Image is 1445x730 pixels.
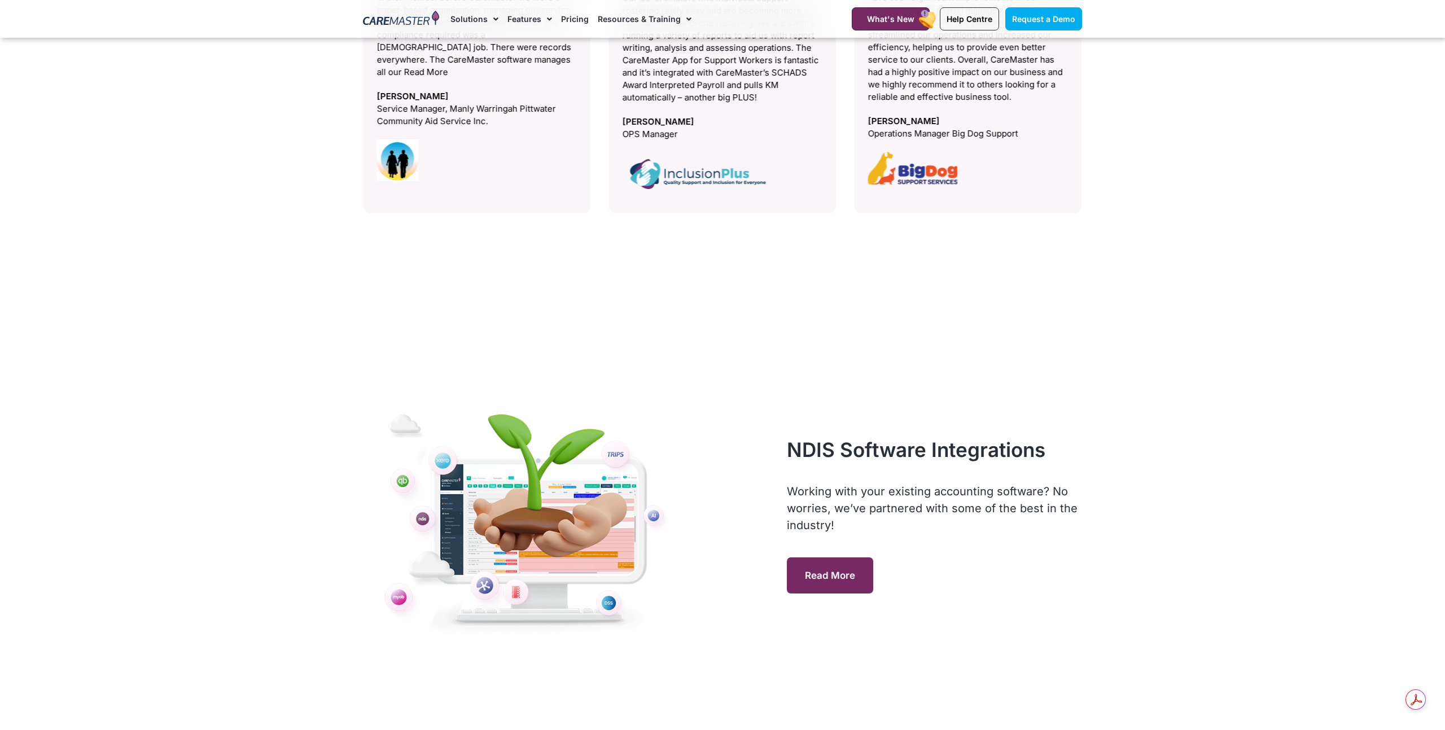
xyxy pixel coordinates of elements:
[622,116,822,128] span: [PERSON_NAME]
[363,11,439,28] img: CareMaster Logo
[867,14,914,24] span: What's New
[868,115,1069,127] span: [PERSON_NAME]
[852,7,930,30] a: What's New
[363,387,693,644] img: NDIS software integrations with Xero, Myob, Keypay, Quickbooks, Elmo and more!
[622,152,773,196] img: Rachel Nicholls
[376,103,577,127] span: Service Manager, Manly Warringah Pittwater Community Aid Service Inc.
[787,485,1078,532] span: Working with your existing accounting software? No worries, we’ve partnered with some of the best...
[947,14,992,24] span: Help Centre
[376,139,418,181] img: Marcelle Caterina
[868,127,1069,140] span: Operations Manager Big Dog Support
[940,7,999,30] a: Help Centre
[787,438,1082,461] h2: NDIS Software Integrations
[787,557,873,593] a: Read More
[805,570,855,581] span: Read More
[622,128,822,140] span: OPS Manager
[868,152,958,184] img: Leanne Gilkison
[1005,7,1082,30] a: Request a Demo
[376,90,577,103] span: [PERSON_NAME]
[1012,14,1075,24] span: Request a Demo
